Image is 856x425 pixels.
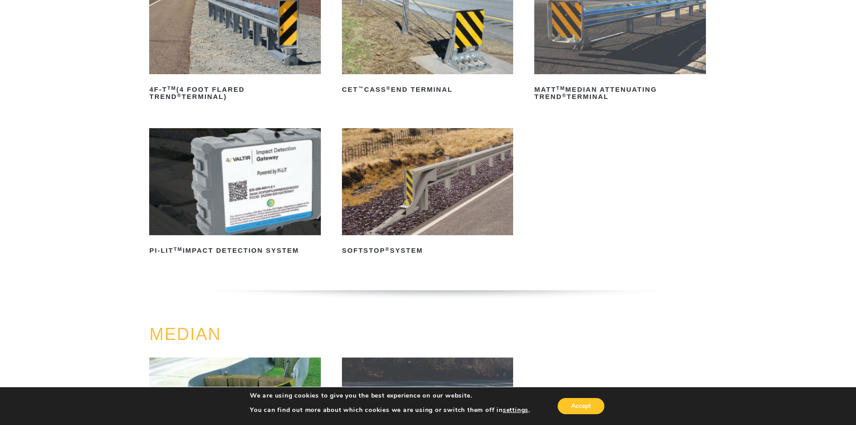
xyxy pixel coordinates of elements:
[250,406,530,414] p: You can find out more about which cookies we are using or switch them off in .
[556,85,565,91] sup: TM
[149,128,320,258] a: PI-LITTMImpact Detection System
[149,325,221,344] a: MEDIAN
[534,82,705,104] h2: MATT Median Attenuating TREND Terminal
[250,392,530,400] p: We are using cookies to give you the best experience on our website.
[342,128,513,258] a: SoftStop®System
[386,85,391,91] sup: ®
[562,93,567,98] sup: ®
[385,246,390,252] sup: ®
[167,85,176,91] sup: TM
[149,243,320,258] h2: PI-LIT Impact Detection System
[177,93,182,98] sup: ®
[173,246,182,252] sup: TM
[342,128,513,235] img: SoftStop System End Terminal
[558,398,604,414] button: Accept
[503,406,528,414] button: settings
[358,85,364,91] sup: ™
[342,82,513,97] h2: CET CASS End Terminal
[342,243,513,258] h2: SoftStop System
[149,82,320,104] h2: 4F-T (4 Foot Flared TREND Terminal)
